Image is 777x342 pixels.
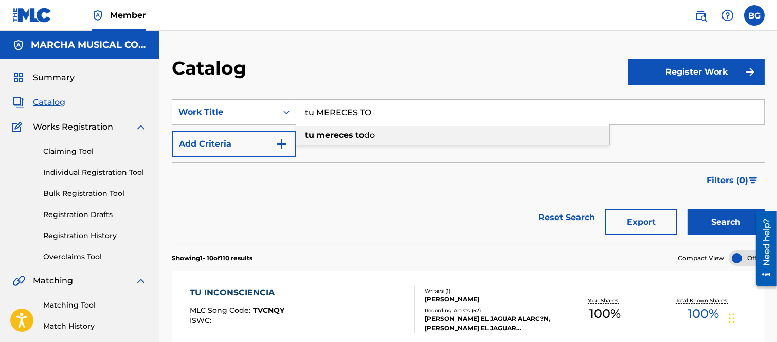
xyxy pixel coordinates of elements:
[695,9,707,22] img: search
[172,254,252,263] p: Showing 1 - 10 of 110 results
[190,305,253,315] span: MLC Song Code :
[43,167,147,178] a: Individual Registration Tool
[92,9,104,22] img: Top Rightsholder
[744,5,765,26] div: User Menu
[355,130,364,140] strong: to
[172,131,296,157] button: Add Criteria
[31,39,147,51] h5: MARCHA MUSICAL CORP.
[12,71,75,84] a: SummarySummary
[43,321,147,332] a: Match History
[12,275,25,287] img: Matching
[190,286,284,299] div: TU INCONSCIENCIA
[425,307,556,314] div: Recording Artists ( 52 )
[688,209,765,235] button: Search
[43,251,147,262] a: Overclaims Tool
[43,300,147,311] a: Matching Tool
[364,130,375,140] span: do
[628,59,765,85] button: Register Work
[43,230,147,241] a: Registration History
[43,209,147,220] a: Registration Drafts
[729,303,735,334] div: Arrastrar
[33,121,113,133] span: Works Registration
[700,168,765,193] button: Filters (0)
[588,297,622,304] p: Your Shares:
[425,314,556,333] div: [PERSON_NAME] EL JAGUAR ALARC?N, [PERSON_NAME] EL JAGUAR [PERSON_NAME] EL JAGUAR [PERSON_NAME] EL...
[12,8,52,23] img: MLC Logo
[744,66,756,78] img: f7272a7cc735f4ea7f67.svg
[135,275,147,287] img: expand
[33,275,73,287] span: Matching
[721,9,734,22] img: help
[172,99,765,245] form: Search Form
[33,71,75,84] span: Summary
[135,121,147,133] img: expand
[305,130,314,140] strong: tu
[276,138,288,150] img: 9d2ae6d4665cec9f34b9.svg
[678,254,724,263] span: Compact View
[178,106,271,118] div: Work Title
[676,297,731,304] p: Total Known Shares:
[33,96,65,109] span: Catalog
[316,130,353,140] strong: mereces
[605,209,677,235] button: Export
[717,5,738,26] div: Help
[533,206,600,229] a: Reset Search
[12,96,25,109] img: Catalog
[12,96,65,109] a: CatalogCatalog
[12,39,25,51] img: Accounts
[691,5,711,26] a: Public Search
[688,304,719,323] span: 100 %
[253,305,284,315] span: TVCNQY
[43,146,147,157] a: Claiming Tool
[726,293,777,342] div: Widget de chat
[43,188,147,199] a: Bulk Registration Tool
[172,57,251,80] h2: Catalog
[726,293,777,342] iframe: Chat Widget
[425,295,556,304] div: [PERSON_NAME]
[425,287,556,295] div: Writers ( 1 )
[707,174,748,187] span: Filters ( 0 )
[190,316,214,325] span: ISWC :
[589,304,621,323] span: 100 %
[12,121,26,133] img: Works Registration
[110,9,146,21] span: Member
[749,177,757,184] img: filter
[12,71,25,84] img: Summary
[748,207,777,290] iframe: Resource Center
